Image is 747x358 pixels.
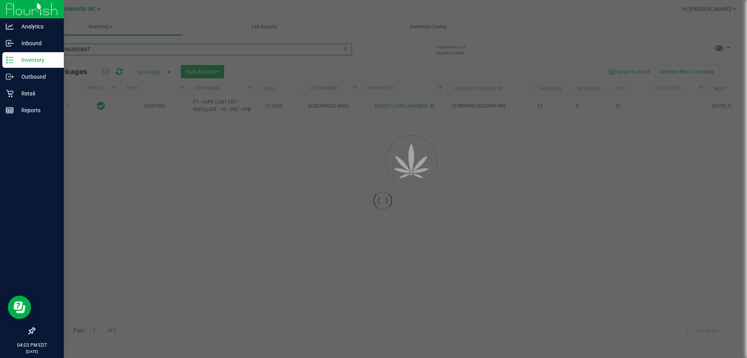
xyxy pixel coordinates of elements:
iframe: Resource center [8,296,31,319]
inline-svg: Analytics [6,23,14,30]
inline-svg: Inventory [6,56,14,64]
inline-svg: Reports [6,106,14,114]
p: Inbound [14,39,60,48]
p: Analytics [14,22,60,31]
p: Reports [14,106,60,115]
inline-svg: Outbound [6,73,14,81]
p: Outbound [14,72,60,81]
p: 04:03 PM EDT [4,342,60,349]
p: Retail [14,89,60,98]
p: Inventory [14,55,60,65]
inline-svg: Inbound [6,39,14,47]
p: [DATE] [4,349,60,354]
inline-svg: Retail [6,90,14,97]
